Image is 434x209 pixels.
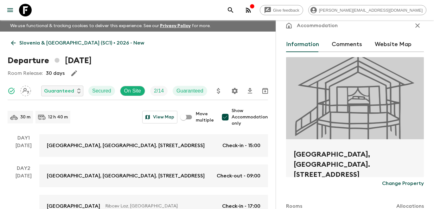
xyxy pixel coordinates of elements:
[46,69,65,77] p: 30 days
[47,172,205,180] p: [GEOGRAPHIC_DATA], [GEOGRAPHIC_DATA]. [STREET_ADDRESS]
[308,5,426,15] div: [PERSON_NAME][EMAIL_ADDRESS][DOMAIN_NAME]
[286,57,424,139] div: Photo of Grand Plaza Hotel & Congress Center, Ljubljana. Slovenska cesta 60, 1000 Ljubljana, Slov...
[8,20,213,32] p: We use functional & tracking cookies to deliver this experience. See our for more.
[160,24,191,28] a: Privacy Policy
[270,8,303,13] span: Give feedback
[92,87,111,95] p: Secured
[259,85,271,97] button: Archive (Completed, Cancelled or Unsynced Departures only)
[232,108,268,127] span: Show Accommodation only
[150,86,168,96] div: Trip Fill
[47,142,205,149] p: [GEOGRAPHIC_DATA], [GEOGRAPHIC_DATA]. [STREET_ADDRESS]
[124,87,141,95] p: On Site
[260,5,303,15] a: Give feedback
[224,4,237,16] button: search adventures
[212,85,225,97] button: Update Price, Early Bird Discount and Costs
[375,37,412,52] button: Website Map
[44,87,74,95] p: Guaranteed
[142,111,177,123] button: View Map
[332,37,362,52] button: Comments
[20,114,30,120] p: 30 m
[222,142,260,149] p: Check-in - 15:00
[19,39,144,47] p: Slovenia & [GEOGRAPHIC_DATA] (SC1) • 2026 - New
[316,8,426,13] span: [PERSON_NAME][EMAIL_ADDRESS][DOMAIN_NAME]
[176,87,203,95] p: Guaranteed
[8,69,43,77] p: Room Release:
[382,180,424,187] p: Change Property
[39,134,268,157] a: [GEOGRAPHIC_DATA], [GEOGRAPHIC_DATA]. [STREET_ADDRESS]Check-in - 15:00
[48,114,68,120] p: 12 h 40 m
[274,85,287,97] button: Delete
[4,4,16,16] button: menu
[228,85,241,97] button: Settings
[217,172,260,180] p: Check-out - 09:00
[286,37,319,52] button: Information
[154,87,164,95] p: 2 / 14
[8,134,39,142] p: Day 1
[8,54,92,67] h1: Departure [DATE]
[20,87,31,93] span: Assign pack leader
[39,164,268,187] a: [GEOGRAPHIC_DATA], [GEOGRAPHIC_DATA]. [STREET_ADDRESS]Check-out - 09:00
[196,111,214,123] span: Move multiple
[16,142,32,157] div: [DATE]
[294,149,416,170] h2: [GEOGRAPHIC_DATA], [GEOGRAPHIC_DATA]. [STREET_ADDRESS]
[382,177,424,190] button: Change Property
[8,37,148,49] a: Slovenia & [GEOGRAPHIC_DATA] (SC1) • 2026 - New
[8,87,15,95] svg: Synced Successfully
[8,164,39,172] p: Day 2
[297,22,338,29] p: Accommodation
[88,86,115,96] div: Secured
[120,86,145,96] div: On Site
[244,85,256,97] button: Download CSV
